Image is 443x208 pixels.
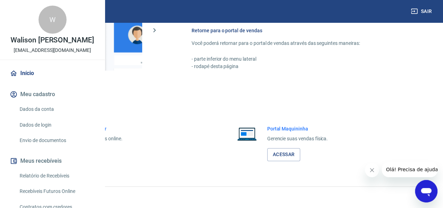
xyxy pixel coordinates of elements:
a: Envio de documentos [17,133,96,148]
iframe: Fechar mensagem [365,163,379,177]
p: Walison [PERSON_NAME] [11,36,94,44]
h6: Portal Maquininha [267,125,328,132]
div: W [39,6,67,34]
iframe: Mensagem da empresa [382,162,437,177]
a: Dados de login [17,118,96,132]
button: Sair [409,5,435,18]
a: Dados da conta [17,102,96,116]
p: - parte inferior do menu lateral [192,55,409,63]
p: [EMAIL_ADDRESS][DOMAIN_NAME] [14,47,91,54]
h6: Retorne para o portal de vendas [192,27,409,34]
span: Olá! Precisa de ajuda? [4,5,59,11]
img: Imagem de um notebook aberto [232,125,262,142]
h5: Acesso rápido [17,101,426,108]
p: Você poderá retornar para o portal de vendas através das seguintes maneiras: [192,40,409,47]
a: Início [8,66,96,81]
iframe: Botão para abrir a janela de mensagens [415,180,437,202]
p: - rodapé desta página [192,63,409,70]
a: Relatório de Recebíveis [17,169,96,183]
p: Gerencie suas vendas física. [267,135,328,142]
a: Recebíveis Futuros Online [17,184,96,199]
button: Meu cadastro [8,87,96,102]
button: Meus recebíveis [8,153,96,169]
p: 2025 © [17,192,426,200]
a: Acessar [267,148,300,161]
